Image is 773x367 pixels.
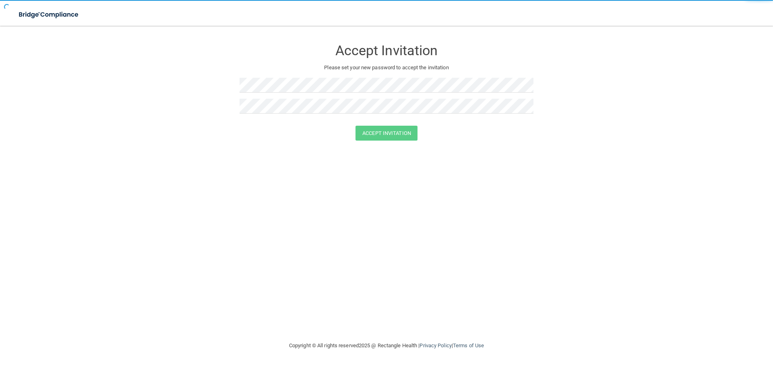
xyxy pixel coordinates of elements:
p: Please set your new password to accept the invitation [246,63,527,73]
a: Privacy Policy [420,342,451,348]
img: bridge_compliance_login_screen.278c3ca4.svg [12,6,86,23]
a: Terms of Use [453,342,484,348]
button: Accept Invitation [355,126,418,141]
h3: Accept Invitation [240,43,533,58]
div: Copyright © All rights reserved 2025 @ Rectangle Health | | [240,333,533,359]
